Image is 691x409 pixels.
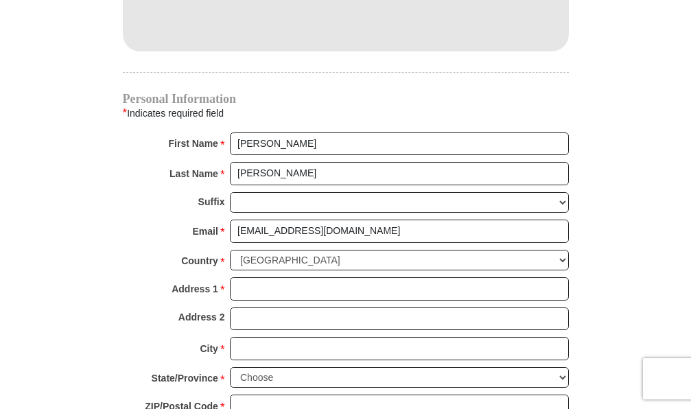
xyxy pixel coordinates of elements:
strong: Suffix [198,192,225,211]
strong: Email [193,222,218,241]
strong: Address 1 [172,279,218,299]
strong: State/Province [152,369,218,388]
strong: Country [181,251,218,270]
strong: City [200,339,218,358]
strong: Address 2 [178,307,225,327]
h4: Personal Information [123,93,569,104]
strong: First Name [169,134,218,153]
strong: Last Name [169,164,218,183]
div: Indicates required field [123,104,569,122]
